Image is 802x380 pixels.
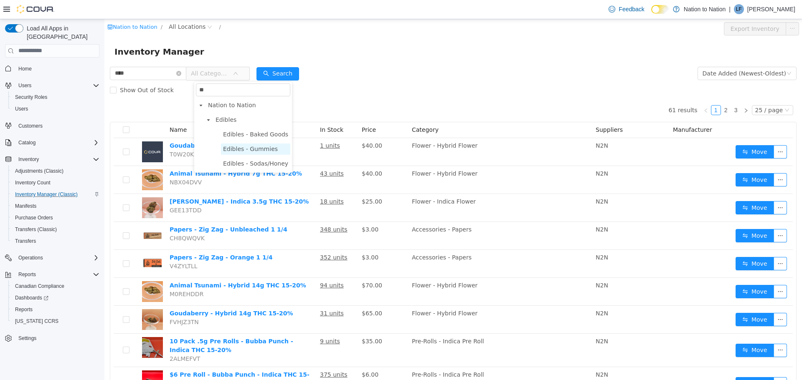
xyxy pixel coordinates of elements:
[569,107,608,114] span: Manufacturer
[12,68,73,74] span: Show Out of Stock
[491,123,504,130] span: N2N
[637,86,647,96] li: Next Page
[257,319,278,325] span: $35.00
[491,207,504,214] span: N2N
[12,166,99,176] span: Adjustments (Classic)
[12,305,36,315] a: Reports
[117,110,186,121] span: Edibles - Baked Goods
[680,88,685,94] i: icon: down
[631,238,670,251] button: icon: swapMove
[491,179,504,186] span: N2N
[65,319,189,334] a: 10 Pack .5g Pre Rolls - Bubba Punch - Indica THC 15-20%
[304,147,488,175] td: Flower - Hybrid Flower
[257,207,274,214] span: $3.00
[12,104,99,114] span: Users
[631,325,670,338] button: icon: swapMove
[15,121,99,131] span: Customers
[15,283,64,289] span: Canadian Compliance
[12,92,99,102] span: Security Roles
[631,266,670,279] button: icon: swapMove
[491,235,504,242] span: N2N
[491,107,518,114] span: Suppliers
[15,154,42,164] button: Inventory
[8,103,103,115] button: Users
[307,107,334,114] span: Category
[2,332,103,344] button: Settings
[12,189,81,199] a: Inventory Manager (Classic)
[15,63,99,74] span: Home
[8,304,103,315] button: Reports
[15,168,63,174] span: Adjustments (Classic)
[15,269,99,279] span: Reports
[65,107,82,114] span: Name
[216,179,239,186] u: 18 units
[729,4,731,14] p: |
[15,203,36,209] span: Manifests
[38,122,58,143] img: Goudaberry - Hybrid 7g THC 15-20% placeholder
[12,305,99,315] span: Reports
[8,315,103,327] button: [US_STATE] CCRS
[631,126,670,139] button: icon: swapMove
[216,207,243,214] u: 348 units
[257,352,274,359] span: $6.00
[257,123,278,130] span: $40.00
[651,86,678,96] div: 25 / page
[102,81,186,92] span: Nation to Nation
[38,318,58,339] img: 10 Pack .5g Pre Rolls - Bubba Punch - Indica THC 15-20% hero shot
[736,4,742,14] span: LF
[15,253,46,263] button: Operations
[2,252,103,264] button: Operations
[607,86,617,96] li: 1
[12,201,40,211] a: Manifests
[617,86,626,96] a: 2
[65,216,100,222] span: CH8QWQVK
[65,291,189,297] a: Goudaberry - Hybrid 14g THC 15-20%
[38,351,58,372] img: $6 Pre Roll - Bubba Punch - Indica THC 15-20% hero shot
[15,214,53,221] span: Purchase Orders
[669,358,683,371] button: icon: ellipsis
[38,262,58,283] img: Animal Tsunami - Hybrid 14g THC 15-20% hero shot
[18,335,36,342] span: Settings
[65,299,94,306] span: FVHJZ3TN
[94,84,99,88] i: icon: caret-down
[15,226,57,233] span: Transfers (Classic)
[605,1,647,18] a: Feedback
[12,92,51,102] a: Security Roles
[12,104,31,114] a: Users
[15,81,99,91] span: Users
[491,352,504,359] span: N2N
[12,189,99,199] span: Inventory Manager (Classic)
[18,139,36,146] span: Catalog
[15,138,99,148] span: Catalog
[65,272,99,278] span: M0REHDDR
[15,306,33,313] span: Reports
[119,126,173,133] span: Edibles - Gummies
[65,123,185,130] a: Goudaberry - Hybrid 7g THC 15-20%
[12,293,52,303] a: Dashboards
[65,263,202,269] a: Animal Tsunami - Hybrid 14g THC 15-20%
[257,179,278,186] span: $25.00
[216,151,239,158] u: 43 units
[734,4,744,14] div: Lisa Fisher
[12,316,62,326] a: [US_STATE] CCRS
[8,177,103,189] button: Inventory Count
[216,235,243,242] u: 352 units
[38,234,58,255] img: Papers - Zig Zag - Orange 1 1/4 hero shot
[491,319,504,325] span: N2N
[15,106,28,112] span: Users
[8,165,103,177] button: Adjustments (Classic)
[257,151,278,158] span: $40.00
[598,48,682,60] div: Date Added (Newest-Oldest)
[15,81,35,91] button: Users
[599,89,604,94] i: icon: left
[12,281,68,291] a: Canadian Compliance
[117,139,186,150] span: Edibles - Sodas/Honey
[2,63,103,75] button: Home
[15,333,40,343] a: Settings
[12,213,56,223] a: Purchase Orders
[216,263,239,269] u: 94 units
[216,291,239,297] u: 31 units
[119,141,184,148] span: Edibles - Sodas/Honey
[684,4,726,14] p: Nation to Nation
